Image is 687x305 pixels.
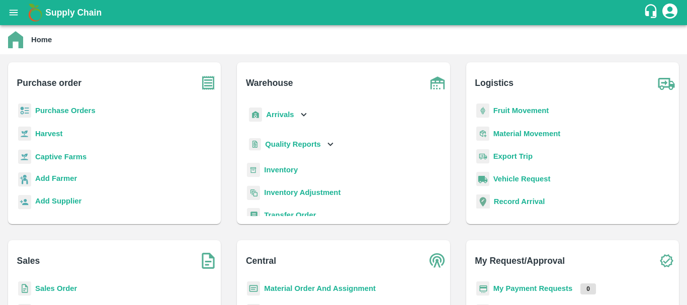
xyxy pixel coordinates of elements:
[476,194,490,209] img: recordArrival
[247,163,260,177] img: whInventory
[35,107,96,115] a: Purchase Orders
[17,76,81,90] b: Purchase order
[264,284,376,292] a: Material Order And Assignment
[18,195,31,210] img: supplier
[476,126,489,141] img: material
[246,254,276,268] b: Central
[661,2,679,23] div: account of current user
[17,254,40,268] b: Sales
[8,31,23,48] img: home
[18,281,31,296] img: sales
[247,104,309,126] div: Arrivals
[264,211,316,219] a: Transfer Order
[476,172,489,186] img: vehicle
[35,284,77,292] a: Sales Order
[249,138,261,151] img: qualityReport
[35,153,87,161] a: Captive Farms
[475,254,565,268] b: My Request/Approval
[493,130,561,138] a: Material Movement
[247,185,260,200] img: inventory
[18,126,31,141] img: harvest
[493,175,551,183] a: Vehicle Request
[654,248,679,273] img: check
[476,104,489,118] img: fruit
[654,70,679,95] img: truck
[249,108,262,122] img: whArrival
[196,248,221,273] img: soSales
[18,149,31,164] img: harvest
[425,248,450,273] img: central
[196,70,221,95] img: purchase
[247,208,260,223] img: whTransfer
[35,173,77,186] a: Add Farmer
[266,111,294,119] b: Arrivals
[493,107,549,115] a: Fruit Movement
[580,283,596,294] p: 0
[494,197,545,206] a: Record Arrival
[493,152,533,160] a: Export Trip
[475,76,513,90] b: Logistics
[493,284,573,292] a: My Payment Requests
[35,195,81,209] a: Add Supplier
[247,134,336,155] div: Quality Reports
[18,104,31,118] img: reciept
[18,172,31,187] img: farmer
[476,281,489,296] img: payment
[45,8,102,18] b: Supply Chain
[264,188,340,196] a: Inventory Adjustment
[45,6,643,20] a: Supply Chain
[264,166,298,174] a: Inventory
[476,149,489,164] img: delivery
[25,3,45,23] img: logo
[246,76,293,90] b: Warehouse
[265,140,321,148] b: Quality Reports
[35,174,77,182] b: Add Farmer
[35,130,62,138] a: Harvest
[31,36,52,44] b: Home
[425,70,450,95] img: warehouse
[2,1,25,24] button: open drawer
[247,281,260,296] img: centralMaterial
[643,4,661,22] div: customer-support
[35,197,81,205] b: Add Supplier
